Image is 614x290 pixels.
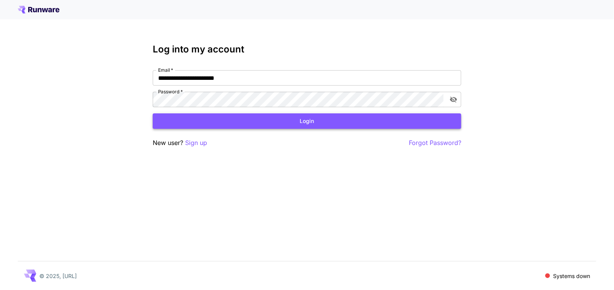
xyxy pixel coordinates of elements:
[158,67,173,73] label: Email
[39,272,77,280] p: © 2025, [URL]
[153,138,207,148] p: New user?
[409,138,461,148] button: Forgot Password?
[185,138,207,148] button: Sign up
[153,44,461,55] h3: Log into my account
[553,272,590,280] p: Systems down
[447,93,460,106] button: toggle password visibility
[153,113,461,129] button: Login
[158,88,183,95] label: Password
